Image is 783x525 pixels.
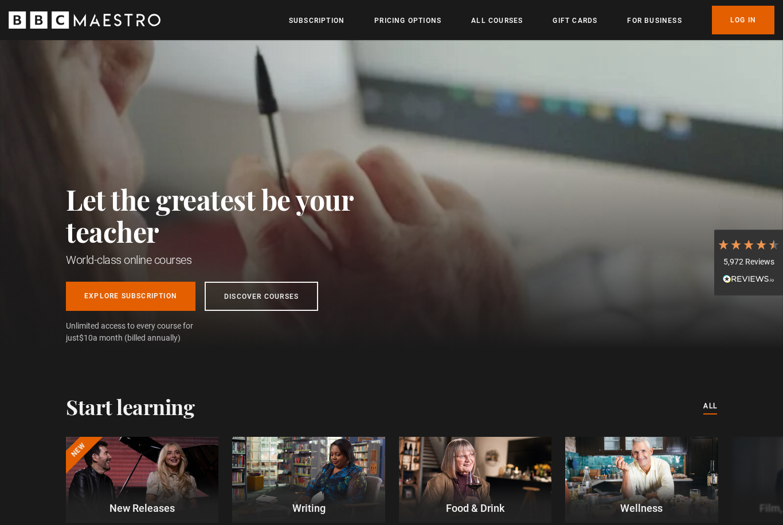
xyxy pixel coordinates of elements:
div: 5,972 ReviewsRead All Reviews [714,230,783,296]
h2: Let the greatest be your teacher [66,183,404,247]
a: Subscription [289,15,344,26]
a: Log In [712,6,774,34]
span: $10 [79,333,93,342]
a: All [703,400,717,413]
a: Pricing Options [374,15,441,26]
div: 4.7 Stars [717,238,780,251]
a: All Courses [471,15,523,26]
h1: World-class online courses [66,252,404,268]
div: 5,972 Reviews [717,256,780,268]
img: REVIEWS.io [723,275,774,283]
svg: BBC Maestro [9,11,160,29]
a: For business [627,15,682,26]
nav: Primary [289,6,774,34]
span: Unlimited access to every course for just a month (billed annually) [66,320,221,344]
a: Discover Courses [205,282,318,311]
a: Writing [232,437,385,523]
a: New New Releases [66,437,218,523]
a: Wellness [565,437,718,523]
div: Read All Reviews [717,273,780,287]
a: Food & Drink [399,437,551,523]
a: Gift Cards [553,15,597,26]
h2: Start learning [66,394,194,419]
a: Explore Subscription [66,282,195,311]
